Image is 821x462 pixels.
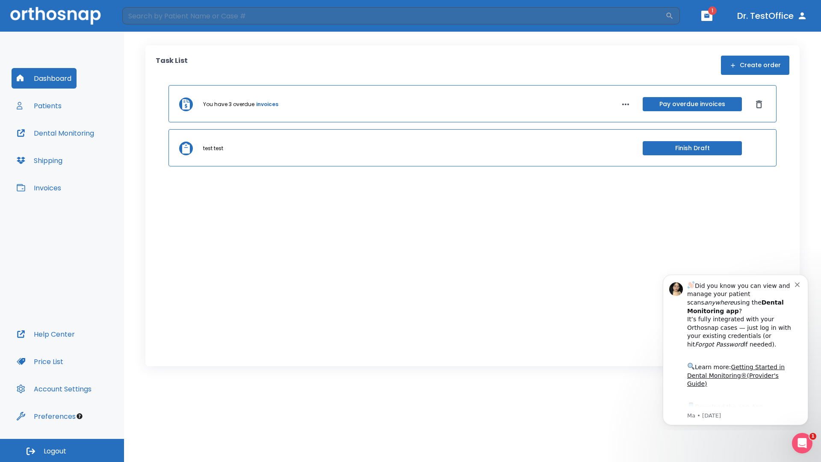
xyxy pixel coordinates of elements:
[12,406,81,426] button: Preferences
[12,351,68,372] button: Price List
[650,267,821,430] iframe: Intercom notifications message
[643,141,742,155] button: Finish Draft
[734,8,811,24] button: Dr. TestOffice
[12,150,68,171] button: Shipping
[708,6,717,15] span: 1
[37,134,145,178] div: Download the app: | ​ Let us know if you need help getting started!
[12,178,66,198] button: Invoices
[156,56,188,75] p: Task List
[12,123,99,143] button: Dental Monitoring
[203,101,254,108] p: You have 3 overdue
[37,136,113,152] a: App Store
[203,145,223,152] p: test test
[792,433,812,453] iframe: Intercom live chat
[256,101,278,108] a: invoices
[145,13,152,20] button: Dismiss notification
[12,68,77,89] button: Dashboard
[122,7,665,24] input: Search by Patient Name or Case #
[809,433,816,440] span: 1
[76,412,83,420] div: Tooltip anchor
[643,97,742,111] button: Pay overdue invoices
[12,324,80,344] button: Help Center
[10,7,101,24] img: Orthosnap
[12,95,67,116] button: Patients
[752,98,766,111] button: Dismiss
[12,379,97,399] button: Account Settings
[44,447,66,456] span: Logout
[721,56,789,75] button: Create order
[37,145,145,153] p: Message from Ma, sent 6w ago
